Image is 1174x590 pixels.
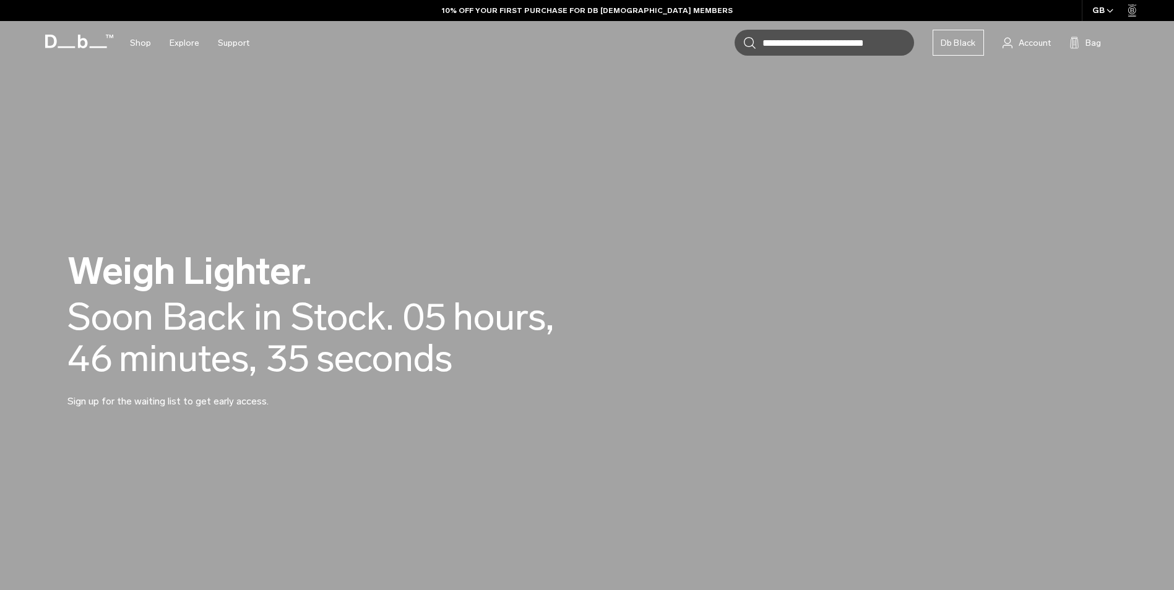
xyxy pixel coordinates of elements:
nav: Main Navigation [121,21,259,65]
span: 05 [403,296,447,338]
a: Explore [170,21,199,65]
a: Db Black [933,30,984,56]
a: Account [1003,35,1051,50]
span: 46 [67,338,113,379]
p: Sign up for the waiting list to get early access. [67,379,365,409]
div: Soon Back in Stock. [67,296,394,338]
a: Shop [130,21,151,65]
h2: Weigh Lighter. [67,252,624,290]
span: , [249,336,257,381]
span: minutes [119,338,257,379]
button: Bag [1069,35,1101,50]
span: Account [1019,36,1051,49]
span: hours, [453,296,554,338]
a: Support [218,21,249,65]
span: Bag [1086,36,1101,49]
a: 10% OFF YOUR FIRST PURCHASE FOR DB [DEMOGRAPHIC_DATA] MEMBERS [442,5,733,16]
span: 35 [266,338,310,379]
span: seconds [316,338,452,379]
